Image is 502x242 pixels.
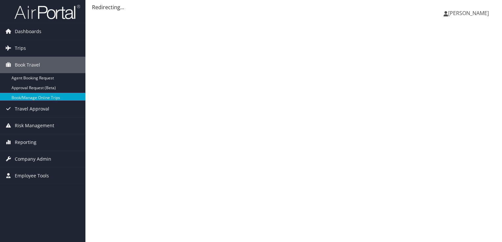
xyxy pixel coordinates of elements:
[92,3,495,11] div: Redirecting...
[448,10,489,17] span: [PERSON_NAME]
[15,101,49,117] span: Travel Approval
[15,117,54,134] span: Risk Management
[15,168,49,184] span: Employee Tools
[14,4,80,20] img: airportal-logo.png
[15,23,41,40] span: Dashboards
[444,3,495,23] a: [PERSON_NAME]
[15,151,51,167] span: Company Admin
[15,134,36,151] span: Reporting
[15,57,40,73] span: Book Travel
[15,40,26,56] span: Trips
